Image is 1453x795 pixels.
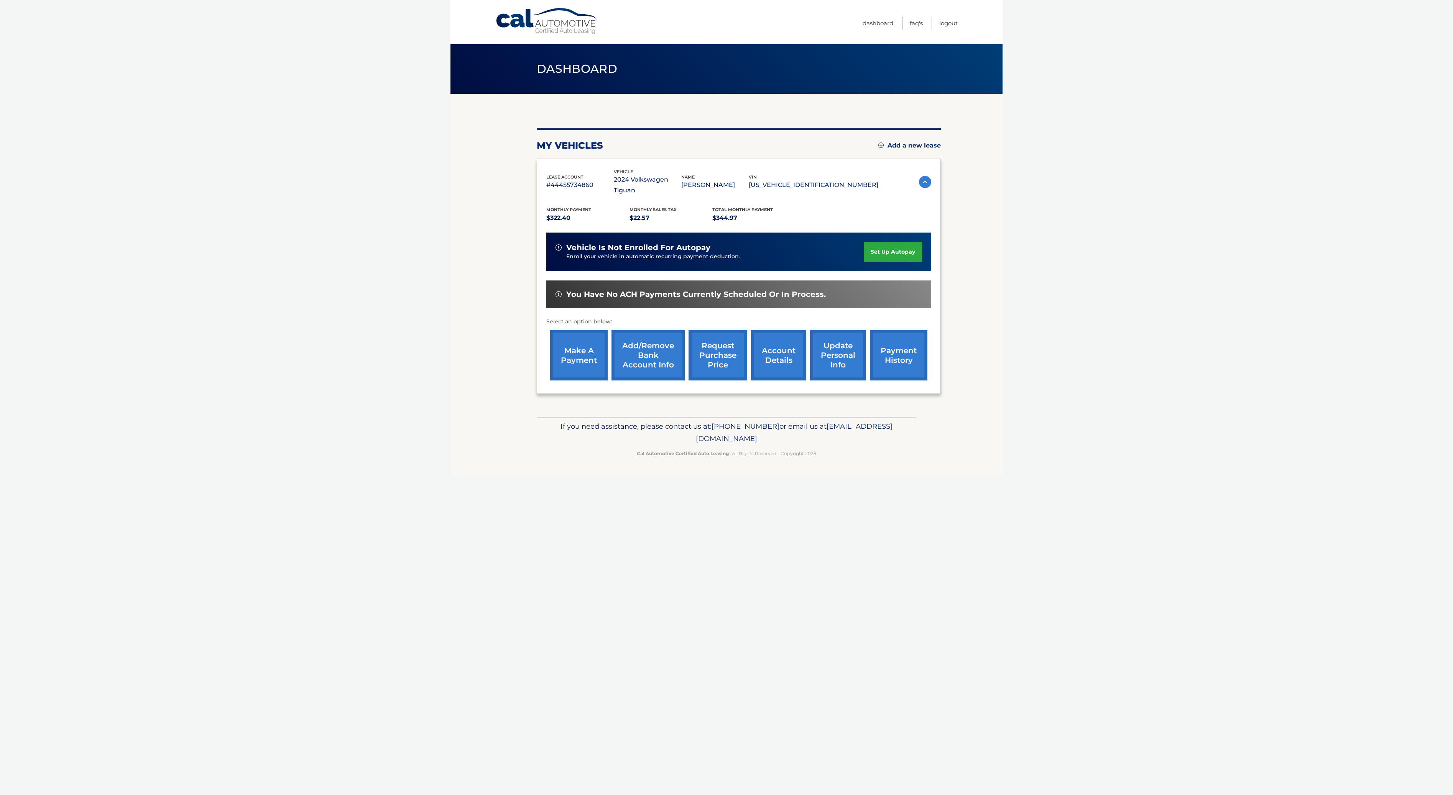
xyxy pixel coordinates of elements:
p: $344.97 [712,213,796,223]
img: alert-white.svg [556,244,562,251]
span: Dashboard [537,62,617,76]
span: Monthly Payment [546,207,591,212]
p: Enroll your vehicle in automatic recurring payment deduction. [566,252,864,261]
img: accordion-active.svg [919,176,931,188]
a: Dashboard [863,17,893,30]
img: add.svg [878,143,884,148]
p: [US_VEHICLE_IDENTIFICATION_NUMBER] [749,180,878,190]
a: payment history [870,330,927,380]
a: Logout [939,17,958,30]
span: name [681,174,695,180]
h2: my vehicles [537,140,603,151]
span: vehicle [614,169,633,174]
a: Add/Remove bank account info [611,330,685,380]
p: If you need assistance, please contact us at: or email us at [542,420,911,445]
span: vehicle is not enrolled for autopay [566,243,710,252]
p: [PERSON_NAME] [681,180,749,190]
p: $22.57 [630,213,713,223]
a: Add a new lease [878,142,941,149]
p: $322.40 [546,213,630,223]
a: FAQ's [910,17,923,30]
p: #44455734860 [546,180,614,190]
a: Cal Automotive [495,8,599,35]
span: Monthly sales Tax [630,207,677,212]
p: 2024 Volkswagen Tiguan [614,174,681,196]
a: make a payment [550,330,608,380]
strong: Cal Automotive Certified Auto Leasing [637,451,729,456]
span: vin [749,174,757,180]
span: lease account [546,174,584,180]
a: update personal info [810,330,866,380]
a: set up autopay [864,242,922,262]
a: request purchase price [689,330,747,380]
p: Select an option below: [546,317,931,326]
span: [EMAIL_ADDRESS][DOMAIN_NAME] [696,422,893,443]
img: alert-white.svg [556,291,562,297]
span: You have no ACH payments currently scheduled or in process. [566,290,826,299]
a: account details [751,330,806,380]
p: - All Rights Reserved - Copyright 2025 [542,449,911,457]
span: [PHONE_NUMBER] [712,422,779,431]
span: Total Monthly Payment [712,207,773,212]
